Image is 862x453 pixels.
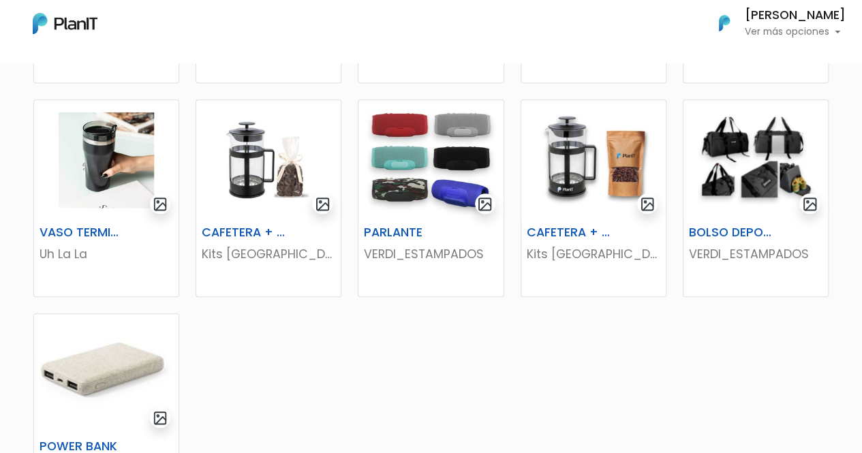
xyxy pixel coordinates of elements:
[40,245,173,263] p: Uh La La
[153,196,168,212] img: gallery-light
[745,27,846,37] p: Ver más opciones
[640,196,656,212] img: gallery-light
[364,245,497,263] p: VERDI_ESTAMPADOS
[202,245,335,263] p: Kits [GEOGRAPHIC_DATA]
[745,10,846,22] h6: [PERSON_NAME]
[33,99,179,297] a: gallery-light VASO TERMICO Uh La La
[527,245,660,263] p: Kits [GEOGRAPHIC_DATA]
[31,225,132,240] h6: VASO TERMICO
[34,100,179,220] img: thumb_WhatsApp_Image_2023-04-20_at_11.36.09.jpg
[196,99,341,297] a: gallery-light CAFETERA + CHOCOLATE Kits [GEOGRAPHIC_DATA]
[33,13,97,34] img: PlanIt Logo
[683,100,828,220] img: thumb_Captura_de_pantalla_2025-05-29_132914.png
[477,196,493,212] img: gallery-light
[521,99,666,297] a: gallery-light CAFETERA + CAFÉ Kits [GEOGRAPHIC_DATA]
[802,196,818,212] img: gallery-light
[153,410,168,426] img: gallery-light
[196,100,341,220] img: thumb_C14F583B-8ACB-4322-A191-B199E8EE9A61.jpeg
[70,13,196,40] div: ¿Necesitás ayuda?
[519,225,619,240] h6: CAFETERA + CAFÉ
[356,225,456,240] h6: PARLANTE
[358,100,503,220] img: thumb_2000___2000-Photoroom_-_2024-09-26T150532.072.jpg
[194,225,294,240] h6: CAFETERA + CHOCOLATE
[34,314,179,434] img: thumb_WhatsApp_Image_2025-06-21_at_11.38.19.jpeg
[315,196,330,212] img: gallery-light
[681,225,781,240] h6: BOLSO DEPORTIVO
[701,5,846,41] button: PlanIt Logo [PERSON_NAME] Ver más opciones
[358,99,504,297] a: gallery-light PARLANTE VERDI_ESTAMPADOS
[521,100,666,220] img: thumb_DA94E2CF-B819-43A9-ABEE-A867DEA1475D.jpeg
[709,8,739,38] img: PlanIt Logo
[683,99,829,297] a: gallery-light BOLSO DEPORTIVO VERDI_ESTAMPADOS
[689,245,822,263] p: VERDI_ESTAMPADOS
